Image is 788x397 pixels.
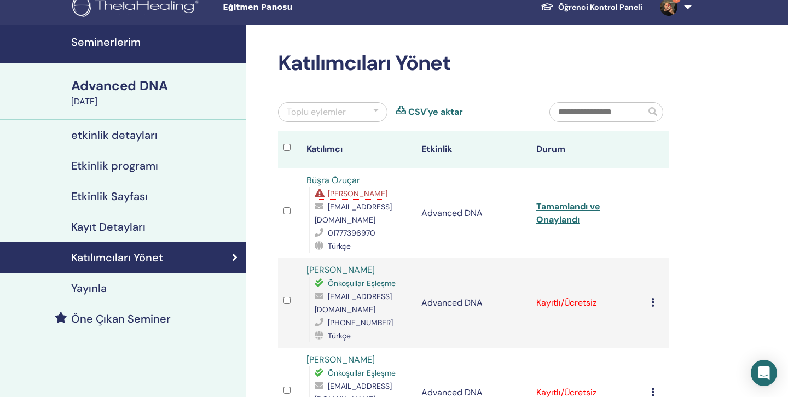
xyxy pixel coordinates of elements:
[71,36,240,49] h4: Seminerlerim
[536,201,600,225] a: Tamamlandı ve Onaylandı
[328,331,351,341] span: Türkçe
[65,77,246,108] a: Advanced DNA[DATE]
[71,220,146,233] h4: Kayıt Detayları
[71,190,148,203] h4: Etkinlik Sayfası
[223,2,387,13] span: Eğitmen Panosu
[71,129,158,142] h4: etkinlik detayları
[328,241,351,251] span: Türkçe
[328,189,387,198] span: [PERSON_NAME]
[416,258,531,348] td: Advanced DNA
[328,318,393,328] span: [PHONE_NUMBER]
[416,131,531,168] th: Etkinlik
[71,282,107,295] h4: Yayınla
[328,228,375,238] span: 01777396970
[315,291,392,314] span: [EMAIL_ADDRESS][DOMAIN_NAME]
[306,174,360,186] a: Büşra Özuçar
[71,95,240,108] div: [DATE]
[328,278,396,288] span: Önkoşullar Eşleşme
[315,202,392,225] span: [EMAIL_ADDRESS][DOMAIN_NAME]
[328,368,396,378] span: Önkoşullar Eşleşme
[71,77,240,95] div: Advanced DNA
[71,312,171,325] h4: Öne Çıkan Seminer
[71,159,158,172] h4: Etkinlik programı
[301,131,416,168] th: Katılımcı
[306,354,375,365] a: [PERSON_NAME]
[278,51,669,76] h2: Katılımcıları Yönet
[287,106,346,119] div: Toplu eylemler
[751,360,777,386] div: Open Intercom Messenger
[71,251,163,264] h4: Katılımcıları Yönet
[541,2,554,11] img: graduation-cap-white.svg
[306,264,375,276] a: [PERSON_NAME]
[416,168,531,258] td: Advanced DNA
[408,106,463,119] a: CSV'ye aktar
[531,131,646,168] th: Durum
